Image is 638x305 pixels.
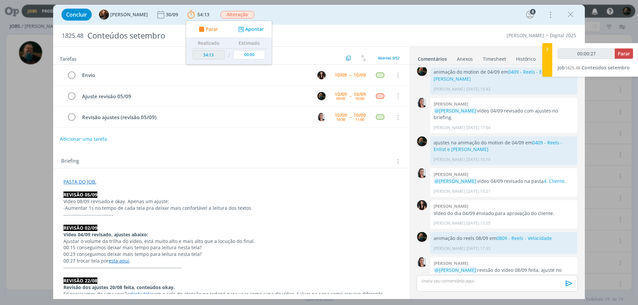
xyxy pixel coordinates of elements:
[434,139,562,152] a: 0409 - Reels - Enlist e [PERSON_NAME]
[63,284,175,290] strong: Revisão dos ajustes 20/08 feita, conteúdos okay.
[457,56,473,62] div: Anexos
[582,64,630,71] span: Conteúdos setembro
[565,65,580,71] span: 1825.48
[349,73,351,77] span: --
[316,112,326,122] button: C
[63,198,399,205] p: Vídeo 08/09 revisado e okay. Apenas um ajuste:
[130,291,152,297] a: desta tela
[516,53,536,62] a: Histórico
[525,9,535,20] button: 8
[466,246,490,252] span: [DATE] 17:33
[317,113,326,121] img: C
[354,73,366,77] div: 10/09
[550,32,576,38] a: Digital 2025
[434,69,556,82] a: 0409 - Reels - Enlist e [PERSON_NAME]
[197,26,218,33] button: Parar
[186,9,211,20] button: 54:13
[355,117,364,121] div: 11:00
[53,5,585,299] div: dialog
[434,189,465,194] p: [PERSON_NAME]
[482,53,506,62] a: Timesheet
[220,11,255,19] span: Alteração
[355,97,364,100] div: 10:00
[63,205,399,211] p: -Aumentar 1s no tempo de cada tela pra deixar mais confortável a leitura dos textos.
[618,50,630,57] span: Parar
[186,21,272,65] ul: 54:13
[530,9,536,15] div: 8
[434,171,468,177] b: [PERSON_NAME]
[434,260,468,266] b: [PERSON_NAME]
[63,225,97,231] strong: REVISÃO 02/09
[466,157,490,163] span: [DATE] 10:19
[496,235,552,241] a: 0809 - Reels - Velocidade
[237,26,264,33] button: Apontar
[354,113,366,117] div: 10/09
[435,267,476,273] span: @[PERSON_NAME]
[62,32,83,39] span: 1825.48
[507,32,544,38] a: [PERSON_NAME]
[59,133,107,145] button: Adicionar uma tarefa
[544,178,565,184] a: 4. Cliente
[61,157,79,166] span: Briefing
[434,178,574,185] p: vídeo 04/09 revisado na pasta .
[63,179,96,185] a: PASTA DO JOB.
[63,258,399,264] p: 00:27 trocar tela por .
[335,73,347,77] div: 10/09
[434,125,465,131] p: [PERSON_NAME]
[378,55,399,60] span: Abertas 3/52
[63,264,399,271] p: -----------------------------------------------------------------------
[316,91,326,101] button: M
[434,108,574,121] p: vídeo 04/09 revisado com ajustes no briefing.
[349,115,351,119] span: --
[434,86,465,92] p: [PERSON_NAME]
[434,203,468,209] b: [PERSON_NAME]
[435,178,476,184] span: @[PERSON_NAME]
[226,48,232,62] td: /
[63,291,399,297] p: Só precisamos de uma versão sem o selo de atenção no rodapé para usar como capa do vídeo. Salvar ...
[417,168,427,178] img: C
[417,232,427,242] img: M
[434,157,465,163] p: [PERSON_NAME]
[417,98,427,108] img: C
[63,277,97,284] strong: REVISÃO 22/08
[466,125,490,131] span: [DATE] 17:04
[63,231,148,238] strong: Vídeo 04/09 revisado, ajustes abaixo:
[434,101,468,107] b: [PERSON_NAME]
[99,10,109,20] img: T
[60,54,76,62] span: Tarefas
[63,251,399,258] p: 00:23 conseguimos deixar mais tempo para leitura nesta tela?
[220,11,255,19] button: Alteração
[316,70,326,80] button: I
[63,191,97,198] strong: REVISÃO 05/09
[417,136,427,146] img: M
[110,12,148,17] span: [PERSON_NAME]
[63,244,399,251] p: 00:15 conseguimos deixar mais tempo para leitura nesta tela?
[558,64,630,71] a: Job1825.48Conteúdos setembro
[417,257,427,267] img: C
[434,69,574,82] p: animação do motion de 04/09 em
[361,55,366,61] img: arrow-down-up.svg
[434,220,465,226] p: [PERSON_NAME]
[417,66,427,76] img: M
[435,108,476,114] span: @[PERSON_NAME]
[336,97,345,100] div: 09:00
[166,12,179,17] div: 30/09
[191,38,226,48] th: Realizado
[434,235,574,242] p: animação do reels 08/09 em
[85,28,359,44] div: Conteúdos setembro
[466,189,490,194] span: [DATE] 15:21
[317,92,326,100] img: M
[354,92,366,97] div: 10/09
[466,220,490,226] span: [DATE] 15:55
[197,11,209,18] span: 54:13
[336,117,345,121] div: 10:30
[61,9,92,21] button: Concluir
[349,94,351,98] span: --
[63,211,399,218] p: ------------------------------
[615,48,633,59] button: Parar
[434,267,574,280] p: revisão do vídeo 08/09 feita, ajuste no briefing.
[79,92,311,101] div: Ajuste revisão 05/09
[232,38,267,48] th: Estimado
[63,238,399,245] p: Ajustar o volume da trilha do vídeo, está muito alto e mais alto que a locução do final.
[79,71,311,79] div: Envio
